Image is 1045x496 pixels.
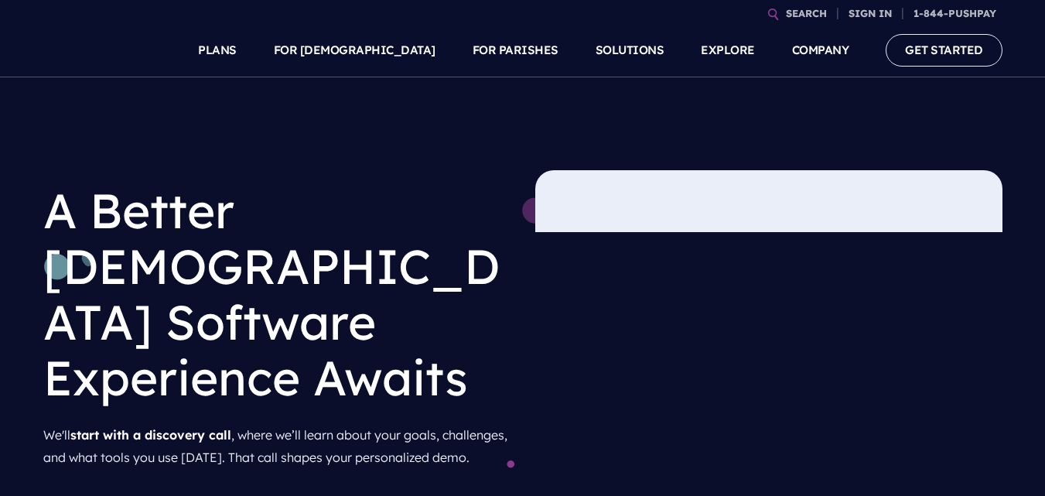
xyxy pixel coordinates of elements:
a: SOLUTIONS [596,23,664,77]
a: GET STARTED [886,34,1002,66]
a: COMPANY [792,23,849,77]
a: PLANS [198,23,237,77]
a: EXPLORE [701,23,755,77]
h1: A Better [DEMOGRAPHIC_DATA] Software Experience Awaits [43,170,511,418]
strong: start with a discovery call [70,427,231,443]
a: FOR PARISHES [473,23,558,77]
a: FOR [DEMOGRAPHIC_DATA] [274,23,435,77]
